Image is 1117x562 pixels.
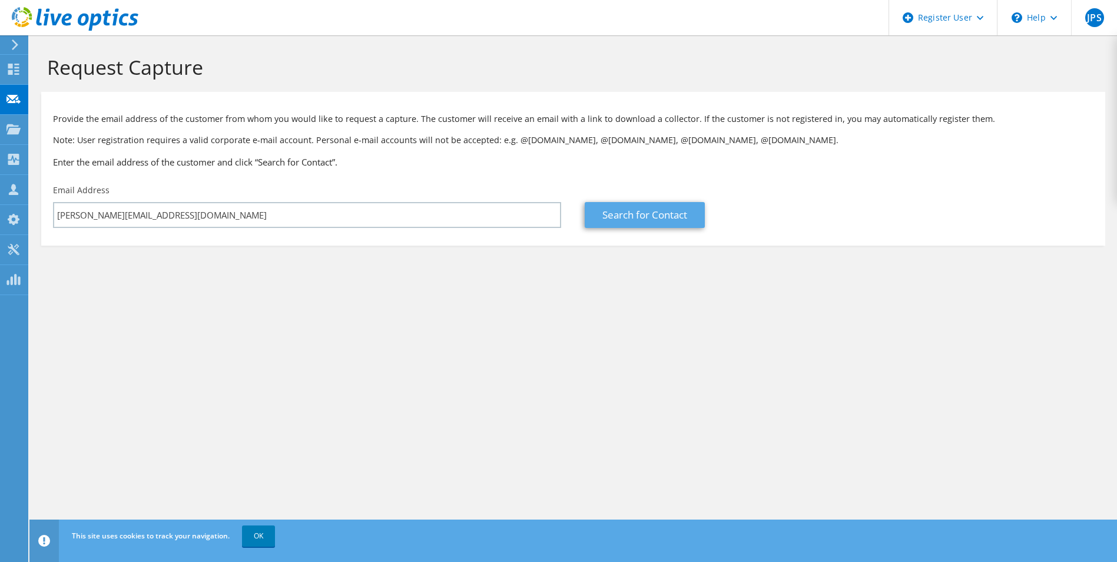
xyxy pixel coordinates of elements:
[1085,8,1104,27] span: JPS
[53,113,1093,125] p: Provide the email address of the customer from whom you would like to request a capture. The cust...
[53,156,1093,168] h3: Enter the email address of the customer and click “Search for Contact”.
[53,184,110,196] label: Email Address
[53,134,1093,147] p: Note: User registration requires a valid corporate e-mail account. Personal e-mail accounts will ...
[585,202,705,228] a: Search for Contact
[1012,12,1022,23] svg: \n
[242,525,275,547] a: OK
[47,55,1093,80] h1: Request Capture
[72,531,230,541] span: This site uses cookies to track your navigation.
